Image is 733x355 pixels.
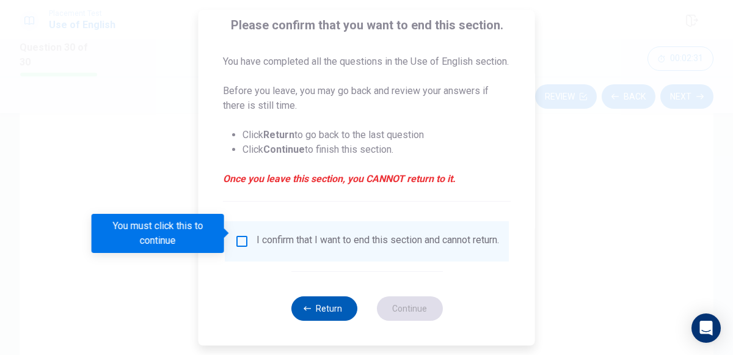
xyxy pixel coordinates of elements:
[691,313,721,343] div: Open Intercom Messenger
[243,142,511,157] li: Click to finish this section.
[223,54,511,69] p: You have completed all the questions in the Use of English section.
[235,234,249,249] span: You must click this to continue
[257,234,499,249] div: I confirm that I want to end this section and cannot return.
[376,296,442,321] button: Continue
[223,84,511,113] p: Before you leave, you may go back and review your answers if there is still time.
[263,144,305,155] strong: Continue
[243,128,511,142] li: Click to go back to the last question
[92,214,224,253] div: You must click this to continue
[263,129,294,141] strong: Return
[291,296,357,321] button: Return
[223,172,511,186] em: Once you leave this section, you CANNOT return to it.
